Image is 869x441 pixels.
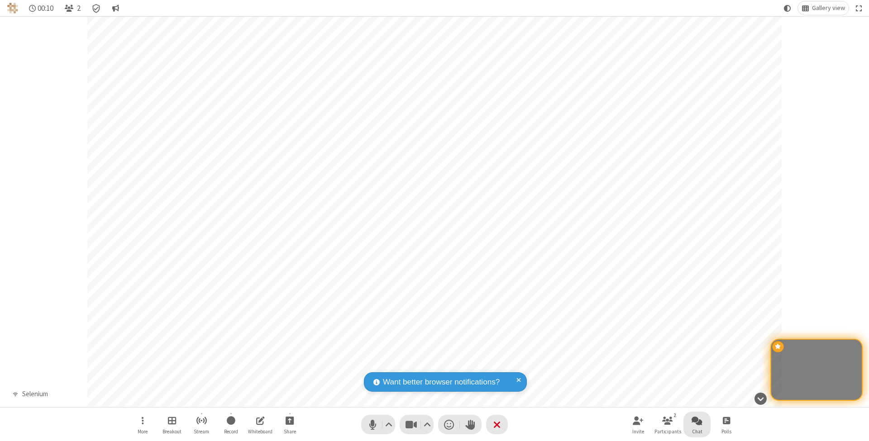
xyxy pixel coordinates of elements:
[162,429,181,434] span: Breakout
[460,415,482,434] button: Raise hand
[248,429,272,434] span: Whiteboard
[780,1,795,15] button: Using system theme
[438,415,460,434] button: Send a reaction
[247,412,274,437] button: Open shared whiteboard
[852,1,866,15] button: Fullscreen
[88,1,105,15] div: Meeting details Encryption enabled
[188,412,215,437] button: Start streaming
[632,429,644,434] span: Invite
[108,1,123,15] button: Conversation
[654,429,681,434] span: Participants
[812,5,845,12] span: Gallery view
[625,412,652,437] button: Invite participants (⌘+Shift+I)
[361,415,395,434] button: Mute (⌘+Shift+A)
[421,415,434,434] button: Video setting
[19,389,51,399] div: Selenium
[77,4,81,13] span: 2
[25,1,57,15] div: Timer
[383,376,500,388] span: Want better browser notifications?
[751,388,770,409] button: Hide
[194,429,209,434] span: Stream
[721,429,731,434] span: Polls
[158,412,186,437] button: Manage Breakout Rooms
[138,429,148,434] span: More
[654,412,681,437] button: Open participant list
[7,3,18,14] img: QA Selenium DO NOT DELETE OR CHANGE
[400,415,434,434] button: Stop video (⌘+Shift+V)
[217,412,244,437] button: Start recording
[692,429,702,434] span: Chat
[713,412,740,437] button: Open poll
[129,412,156,437] button: Open menu
[683,412,711,437] button: Open chat
[383,415,395,434] button: Audio settings
[671,411,679,419] div: 2
[61,1,84,15] button: Open participant list
[798,1,849,15] button: Change layout
[276,412,303,437] button: Start sharing
[284,429,296,434] span: Share
[224,429,238,434] span: Record
[38,4,53,13] span: 00:10
[486,415,508,434] button: End or leave meeting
